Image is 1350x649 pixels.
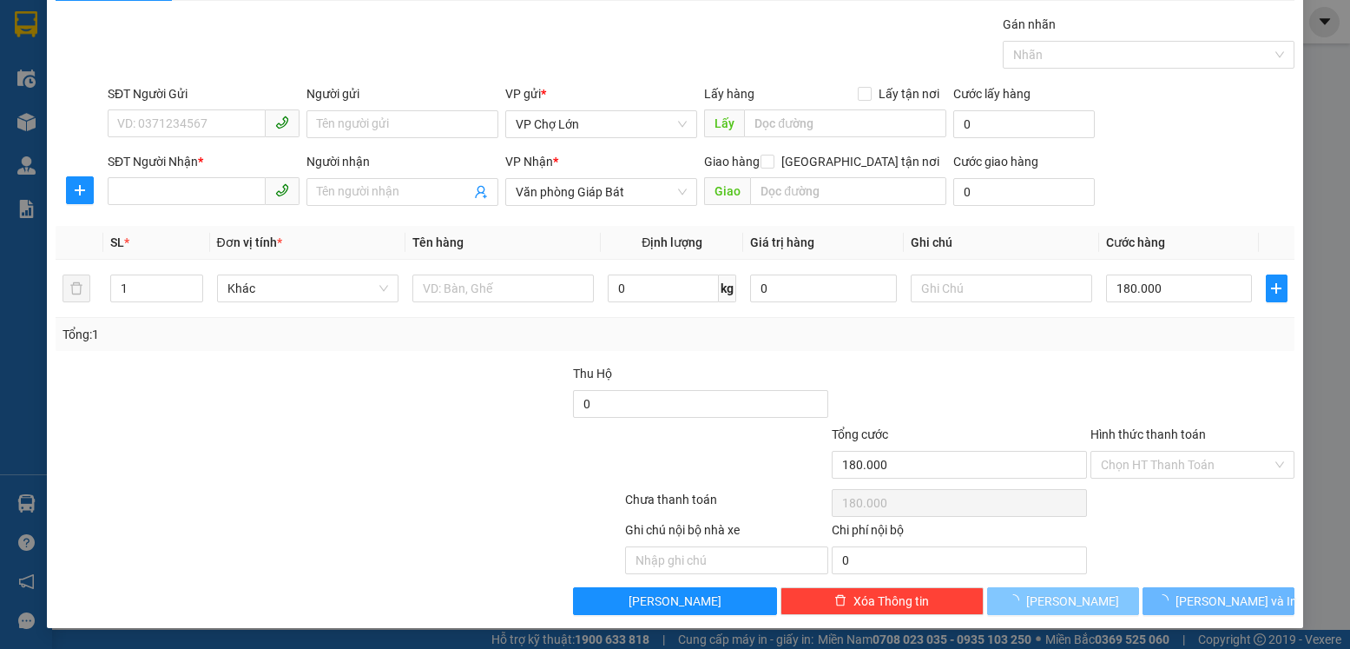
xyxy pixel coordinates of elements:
[904,226,1099,260] th: Ghi chú
[1143,587,1294,615] button: [PERSON_NAME] và In
[987,587,1139,615] button: [PERSON_NAME]
[953,110,1096,138] input: Cước lấy hàng
[1007,594,1026,606] span: loading
[412,275,594,302] input: VD: Bàn, Ghế
[704,177,750,205] span: Giao
[516,179,687,205] span: Văn phòng Giáp Bát
[750,235,814,249] span: Giá trị hàng
[110,235,124,249] span: SL
[774,152,946,171] span: [GEOGRAPHIC_DATA] tận nơi
[63,325,522,344] div: Tổng: 1
[834,594,846,608] span: delete
[1175,592,1297,611] span: [PERSON_NAME] và In
[625,520,828,546] div: Ghi chú nội bộ nhà xe
[780,587,984,615] button: deleteXóa Thông tin
[911,275,1092,302] input: Ghi Chú
[719,275,736,302] span: kg
[306,152,498,171] div: Người nhận
[1106,235,1165,249] span: Cước hàng
[516,111,687,137] span: VP Chợ Lớn
[853,592,929,611] span: Xóa Thông tin
[623,490,830,520] div: Chưa thanh toán
[227,275,388,301] span: Khác
[474,185,488,199] span: user-add
[625,546,828,574] input: Nhập ghi chú
[1266,275,1287,302] button: plus
[1156,594,1175,606] span: loading
[750,177,945,205] input: Dọc đường
[629,592,721,611] span: [PERSON_NAME]
[412,235,464,249] span: Tên hàng
[108,152,300,171] div: SĐT Người Nhận
[704,87,754,101] span: Lấy hàng
[505,155,553,169] span: VP Nhận
[704,109,744,137] span: Lấy
[1090,427,1206,441] label: Hình thức thanh toán
[275,116,289,129] span: phone
[67,183,93,197] span: plus
[953,178,1096,206] input: Cước giao hàng
[573,587,776,615] button: [PERSON_NAME]
[217,235,282,249] span: Đơn vị tính
[275,183,289,197] span: phone
[108,84,300,103] div: SĐT Người Gửi
[832,427,888,441] span: Tổng cước
[872,84,946,103] span: Lấy tận nơi
[744,109,945,137] input: Dọc đường
[953,87,1031,101] label: Cước lấy hàng
[66,176,94,204] button: plus
[832,520,1087,546] div: Chi phí nội bộ
[1003,17,1056,31] label: Gán nhãn
[306,84,498,103] div: Người gửi
[704,155,760,169] span: Giao hàng
[1026,592,1119,611] span: [PERSON_NAME]
[642,235,702,249] span: Định lượng
[953,155,1038,169] label: Cước giao hàng
[750,275,896,302] input: 0
[63,275,90,302] button: delete
[505,84,697,103] div: VP gửi
[573,367,612,381] span: Thu Hộ
[1267,281,1286,295] span: plus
